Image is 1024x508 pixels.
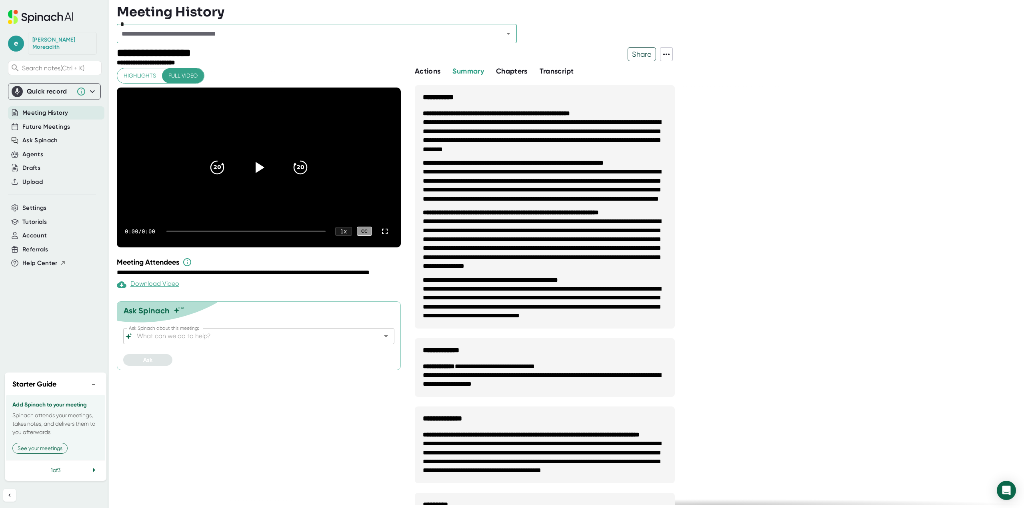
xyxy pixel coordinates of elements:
[22,245,48,254] button: Referrals
[27,88,72,96] div: Quick record
[22,64,99,72] span: Search notes (Ctrl + K)
[117,4,224,20] h3: Meeting History
[22,108,68,118] button: Meeting History
[125,228,157,235] div: 0:00 / 0:00
[8,36,24,52] span: e
[628,47,656,61] button: Share
[22,203,47,213] button: Settings
[22,150,43,159] button: Agents
[503,28,514,39] button: Open
[22,217,47,227] button: Tutorials
[124,306,170,315] div: Ask Spinach
[12,379,56,390] h2: Starter Guide
[3,489,16,502] button: Collapse sidebar
[496,66,528,77] button: Chapters
[51,467,60,473] span: 1 of 3
[540,67,574,76] span: Transcript
[22,163,40,173] button: Drafts
[117,280,179,289] div: Download Video
[22,122,70,131] button: Future Meetings
[22,259,66,268] button: Help Center
[540,66,574,77] button: Transcript
[162,68,204,83] button: Full video
[168,71,198,81] span: Full video
[12,411,99,436] p: Spinach attends your meetings, takes notes, and delivers them to you afterwards
[123,354,172,366] button: Ask
[135,331,368,342] input: What can we do to help?
[12,84,97,100] div: Quick record
[452,66,484,77] button: Summary
[415,66,440,77] button: Actions
[380,331,392,342] button: Open
[22,136,58,145] button: Ask Spinach
[22,177,43,187] button: Upload
[32,36,92,50] div: Edward Moreadith
[997,481,1016,500] div: Open Intercom Messenger
[143,357,152,363] span: Ask
[357,227,372,236] div: CC
[335,227,352,236] div: 1 x
[117,68,162,83] button: Highlights
[22,231,47,240] button: Account
[124,71,156,81] span: Highlights
[415,67,440,76] span: Actions
[117,257,405,267] div: Meeting Attendees
[496,67,528,76] span: Chapters
[88,379,99,390] button: −
[12,402,99,408] h3: Add Spinach to your meeting
[452,67,484,76] span: Summary
[22,259,58,268] span: Help Center
[12,443,68,454] button: See your meetings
